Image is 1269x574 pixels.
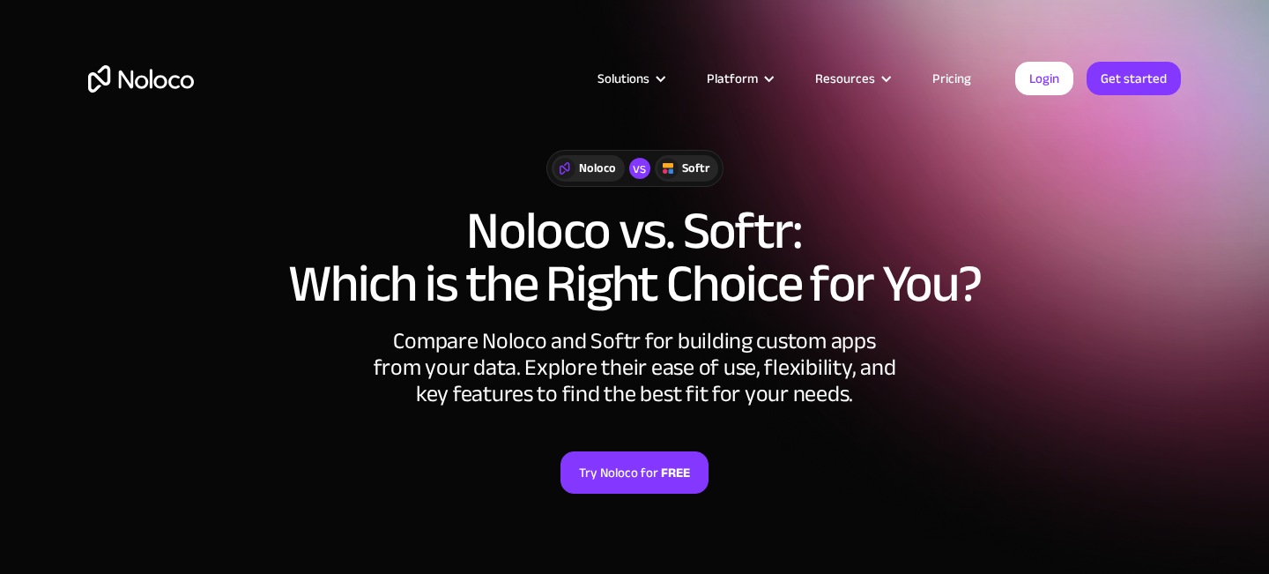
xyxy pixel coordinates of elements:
[88,205,1181,310] h1: Noloco vs. Softr: Which is the Right Choice for You?
[661,461,690,484] strong: FREE
[629,158,650,179] div: vs
[88,65,194,93] a: home
[815,67,875,90] div: Resources
[575,67,685,90] div: Solutions
[707,67,758,90] div: Platform
[910,67,993,90] a: Pricing
[1015,62,1073,95] a: Login
[579,159,616,178] div: Noloco
[793,67,910,90] div: Resources
[1087,62,1181,95] a: Get started
[560,451,709,494] a: Try Noloco forFREE
[370,328,899,407] div: Compare Noloco and Softr for building custom apps from your data. Explore their ease of use, flex...
[685,67,793,90] div: Platform
[682,159,709,178] div: Softr
[597,67,649,90] div: Solutions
